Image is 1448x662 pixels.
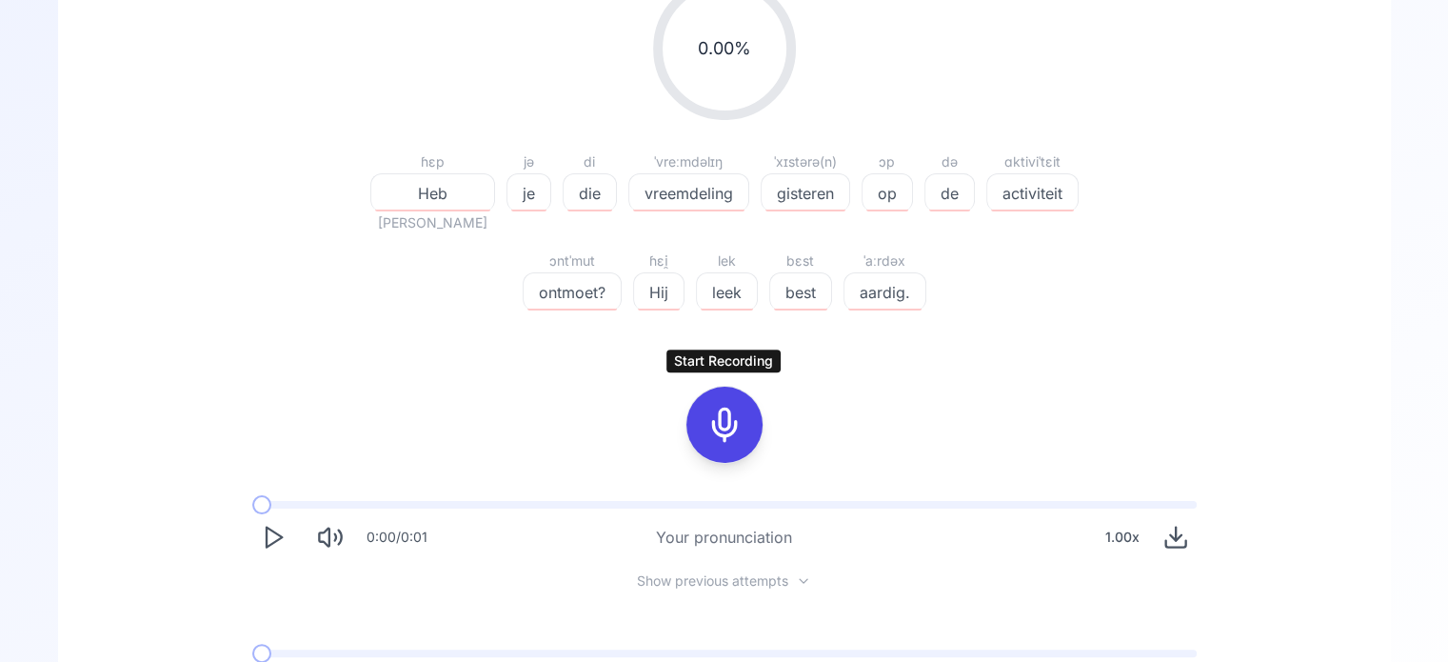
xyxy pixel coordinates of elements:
[761,173,850,211] button: gisteren
[666,350,781,372] div: Start Recording
[252,516,294,558] button: Play
[628,150,749,173] div: ˈvreːmdəlɪŋ
[986,150,1079,173] div: ɑktiviˈtɛit
[628,173,749,211] button: vreemdeling
[633,272,684,311] button: Hij
[309,516,351,558] button: Mute
[622,573,826,589] button: Show previous attempts
[863,182,912,205] span: op
[370,211,495,234] span: [PERSON_NAME]
[761,150,850,173] div: ˈxɪstərə(n)
[925,182,974,205] span: de
[1155,516,1197,558] button: Download audio
[633,250,684,272] div: ɦɛi̯
[506,150,551,173] div: jə
[506,173,551,211] button: je
[987,182,1078,205] span: activiteit
[371,182,494,205] span: Heb
[843,250,926,272] div: ˈaːrdəx
[862,150,913,173] div: ɔp
[769,250,832,272] div: bɛst
[523,250,622,272] div: ɔntˈmut
[698,35,751,62] span: 0.00 %
[924,150,975,173] div: də
[370,150,495,173] div: ɦɛp
[507,182,550,205] span: je
[862,173,913,211] button: op
[370,173,495,211] button: Heb
[762,182,849,205] span: gisteren
[563,173,617,211] button: die
[629,182,748,205] span: vreemdeling
[634,281,684,304] span: Hij
[524,281,621,304] span: ontmoet?
[844,281,925,304] span: aardig.
[564,182,616,205] span: die
[563,150,617,173] div: di
[697,281,757,304] span: leek
[523,272,622,311] button: ontmoet?
[696,250,758,272] div: lek
[843,272,926,311] button: aardig.
[770,281,831,304] span: best
[637,572,788,591] span: Show previous attempts
[367,528,427,547] div: 0:00 / 0:01
[769,272,832,311] button: best
[696,272,758,311] button: leek
[656,526,792,549] div: Your pronunciation
[1098,518,1147,556] div: 1.00 x
[924,173,975,211] button: de
[986,173,1079,211] button: activiteit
